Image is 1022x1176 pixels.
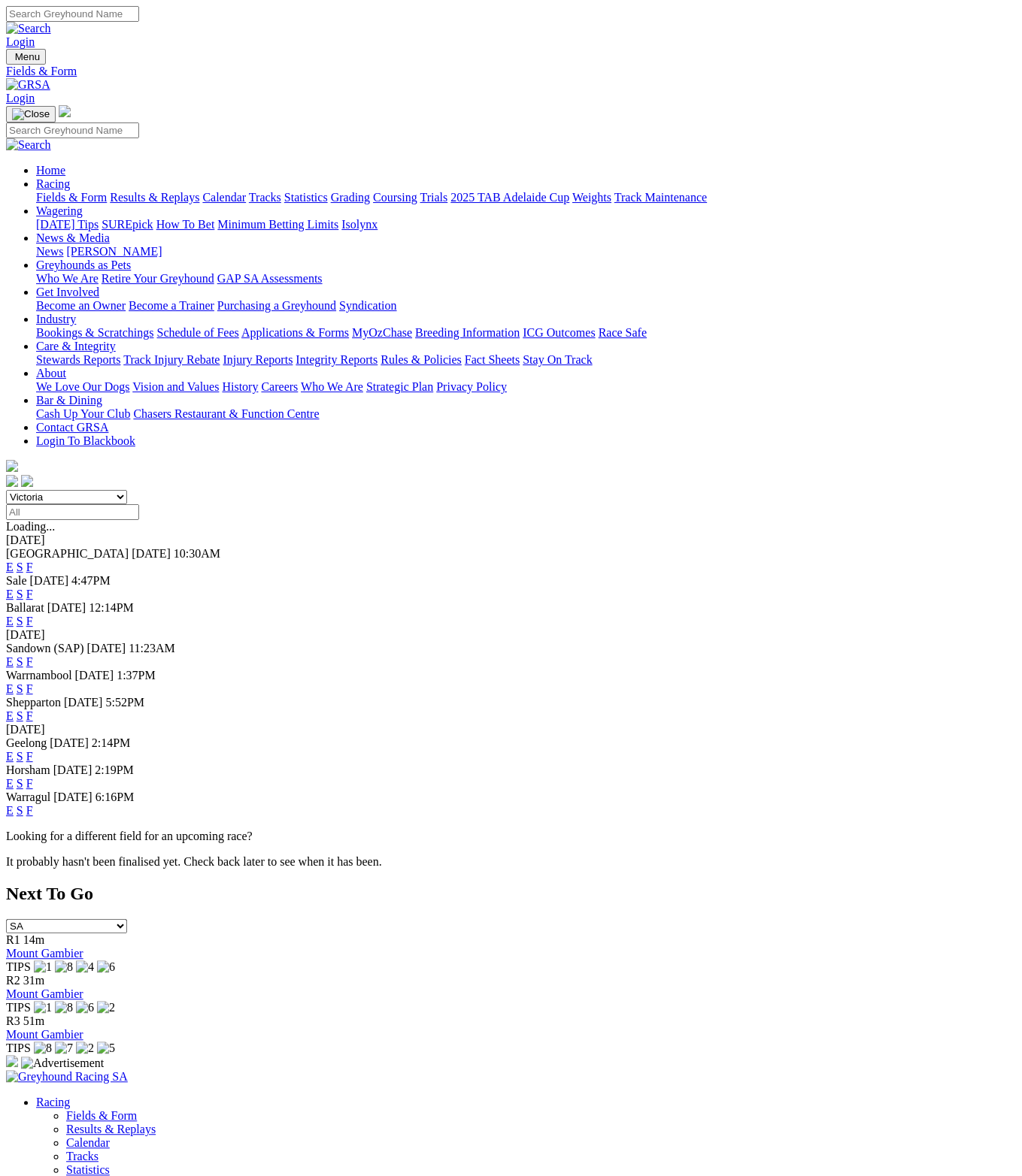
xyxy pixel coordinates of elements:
[284,191,328,204] a: Statistics
[614,191,707,204] a: Track Maintenance
[36,299,1016,313] div: Get Involved
[6,628,1016,642] div: [DATE]
[71,574,111,587] span: 4:47PM
[34,1041,52,1055] img: 8
[36,353,120,366] a: Stewards Reports
[598,326,646,339] a: Race Safe
[223,353,293,366] a: Injury Reports
[132,380,219,393] a: Vision and Values
[6,960,31,973] span: TIPS
[523,353,592,366] a: Stay On Track
[92,736,131,749] span: 2:14PM
[123,353,220,366] a: Track Injury Rebate
[97,1001,115,1014] img: 2
[6,763,50,776] span: Horsham
[96,791,135,803] span: 6:16PM
[6,460,18,472] img: logo-grsa-white.png
[36,218,99,231] a: [DATE] Tips
[296,353,378,366] a: Integrity Reports
[6,561,14,573] a: E
[6,947,83,960] a: Mount Gambier
[241,326,349,339] a: Applications & Forms
[465,353,520,366] a: Fact Sheets
[66,1123,156,1135] a: Results & Replays
[36,231,110,244] a: News & Media
[6,35,35,48] a: Login
[36,326,1016,340] div: Industry
[6,736,47,749] span: Geelong
[26,561,33,573] a: F
[75,669,114,682] span: [DATE]
[66,1136,110,1149] a: Calendar
[17,804,23,817] a: S
[6,974,20,987] span: R2
[415,326,520,339] a: Breeding Information
[53,763,92,776] span: [DATE]
[17,588,23,600] a: S
[105,696,144,709] span: 5:52PM
[341,218,378,231] a: Isolynx
[366,380,433,393] a: Strategic Plan
[76,960,94,974] img: 4
[17,777,23,790] a: S
[6,709,14,722] a: E
[36,177,70,190] a: Racing
[6,642,84,655] span: Sandown (SAP)
[76,1001,94,1014] img: 6
[6,122,139,138] input: Search
[36,434,135,447] a: Login To Blackbook
[6,1041,31,1054] span: TIPS
[331,191,370,204] a: Grading
[21,475,33,487] img: twitter.svg
[6,615,14,627] a: E
[97,1041,115,1055] img: 5
[217,272,323,285] a: GAP SA Assessments
[50,736,89,749] span: [DATE]
[36,245,63,258] a: News
[6,696,61,709] span: Shepparton
[156,326,238,339] a: Schedule of Fees
[6,65,1016,78] a: Fields & Form
[217,218,338,231] a: Minimum Betting Limits
[36,191,107,204] a: Fields & Form
[89,601,134,614] span: 12:14PM
[6,6,139,22] input: Search
[6,475,18,487] img: facebook.svg
[66,1109,137,1122] a: Fields & Form
[36,1096,70,1108] a: Racing
[36,380,1016,394] div: About
[6,791,50,803] span: Warragul
[36,164,65,177] a: Home
[523,326,595,339] a: ICG Outcomes
[66,245,162,258] a: [PERSON_NAME]
[110,191,199,204] a: Results & Replays
[217,299,336,312] a: Purchasing a Greyhound
[6,804,14,817] a: E
[156,218,215,231] a: How To Bet
[36,326,153,339] a: Bookings & Scratchings
[30,574,69,587] span: [DATE]
[36,204,83,217] a: Wagering
[133,407,319,420] a: Chasers Restaurant & Function Centre
[6,547,129,560] span: [GEOGRAPHIC_DATA]
[6,750,14,763] a: E
[15,51,40,62] span: Menu
[6,830,1016,843] p: Looking for a different field for an upcoming race?
[6,1028,83,1041] a: Mount Gambier
[450,191,569,204] a: 2025 TAB Adelaide Cup
[301,380,363,393] a: Who We Are
[21,1057,104,1070] img: Advertisement
[64,696,103,709] span: [DATE]
[36,272,99,285] a: Who We Are
[6,682,14,695] a: E
[36,353,1016,367] div: Care & Integrity
[36,421,108,434] a: Contact GRSA
[6,884,1016,904] h2: Next To Go
[6,1001,31,1014] span: TIPS
[97,960,115,974] img: 6
[95,763,134,776] span: 2:19PM
[6,1055,18,1067] img: 15187_Greyhounds_GreysPlayCentral_Resize_SA_WebsiteBanner_300x115_2025.jpg
[6,933,20,946] span: R1
[6,987,83,1000] a: Mount Gambier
